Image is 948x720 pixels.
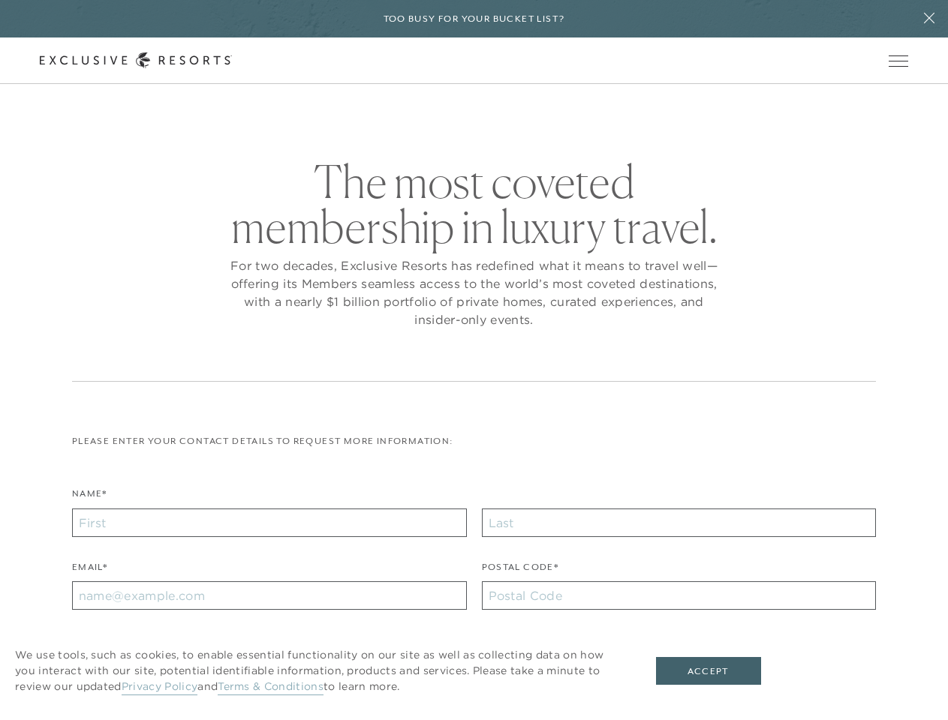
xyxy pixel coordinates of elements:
h6: Too busy for your bucket list? [384,12,565,26]
a: Terms & Conditions [218,679,324,695]
label: Name* [72,487,107,508]
input: Postal Code [482,581,877,610]
p: We use tools, such as cookies, to enable essential functionality on our site as well as collectin... [15,647,626,694]
label: Postal Code* [482,560,559,582]
p: Please enter your contact details to request more information: [72,434,876,448]
label: Email* [72,560,107,582]
a: Privacy Policy [122,679,197,695]
input: Last [482,508,877,537]
button: Open navigation [889,55,908,66]
input: First [72,508,467,537]
input: name@example.com [72,581,467,610]
p: For two decades, Exclusive Resorts has redefined what it means to travel well—offering its Member... [227,256,722,328]
button: Accept [656,657,761,685]
h2: The most coveted membership in luxury travel. [227,159,722,249]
